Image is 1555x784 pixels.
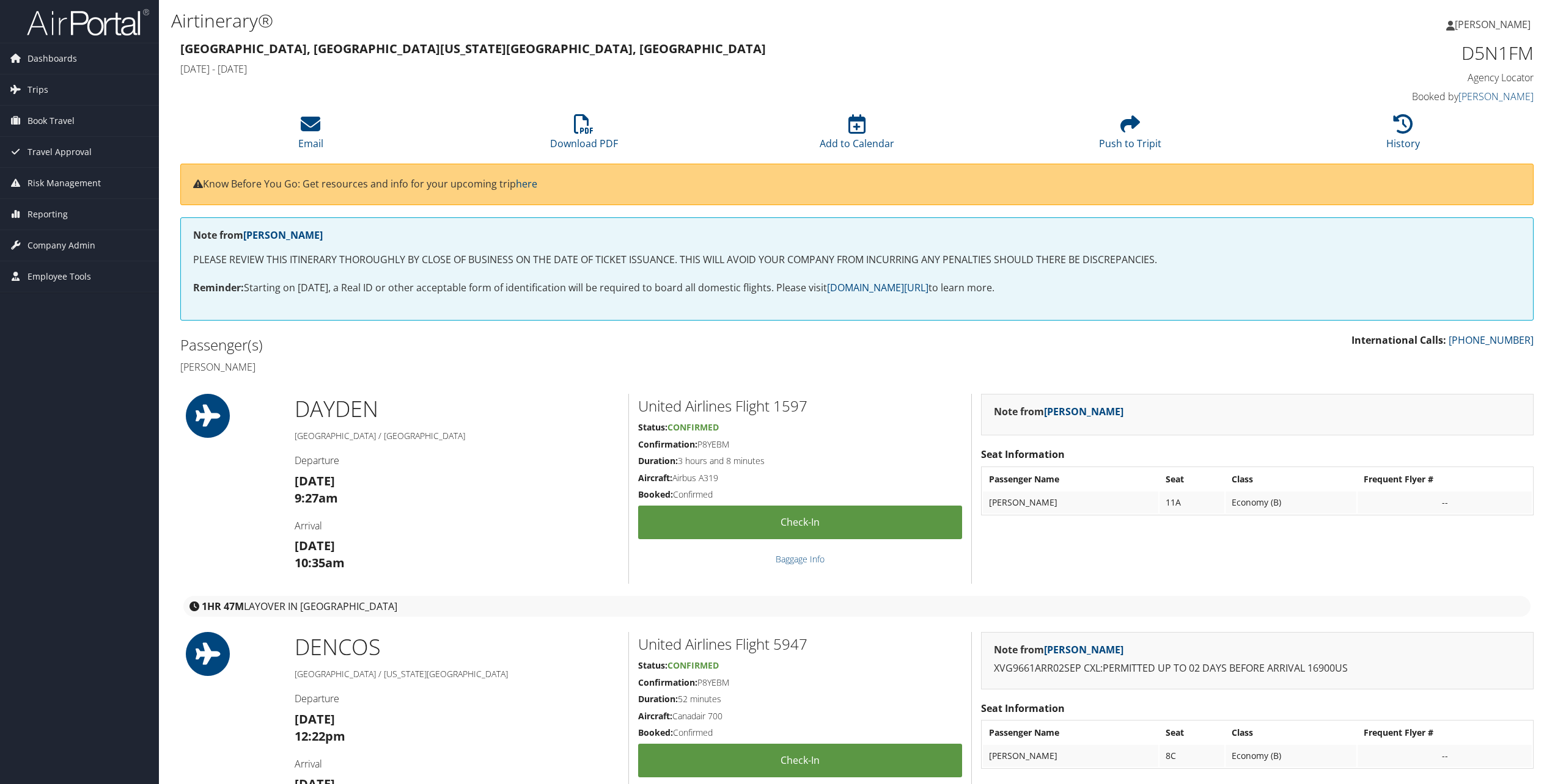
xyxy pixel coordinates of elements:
td: [PERSON_NAME] [983,745,1158,767]
strong: Note from [994,405,1123,418]
strong: Seat Information [981,448,1065,461]
td: [PERSON_NAME] [983,492,1158,514]
h5: 52 minutes [638,693,962,705]
h5: [GEOGRAPHIC_DATA] / [GEOGRAPHIC_DATA] [295,430,619,442]
h5: [GEOGRAPHIC_DATA] / [US_STATE][GEOGRAPHIC_DATA] [295,668,619,680]
a: Add to Calendar [820,121,894,150]
h5: Confirmed [638,488,962,501]
div: -- [1364,750,1526,761]
td: 8C [1160,745,1224,767]
a: Check-in [638,744,962,777]
th: Frequent Flyer # [1358,468,1532,490]
span: Confirmed [667,421,719,433]
h4: Agency Locator [1209,71,1534,84]
h5: P8YEBM [638,438,962,451]
strong: Reminder: [193,281,244,294]
strong: 10:35am [295,554,345,571]
a: here [516,177,537,191]
h5: Canadair 700 [638,710,962,722]
a: [PERSON_NAME] [1446,6,1543,43]
strong: Aircraft: [638,472,672,484]
h5: Airbus A319 [638,472,962,484]
strong: 12:22pm [295,728,345,744]
th: Passenger Name [983,722,1158,744]
strong: Aircraft: [638,710,672,722]
p: Know Before You Go: Get resources and info for your upcoming trip [193,176,1521,192]
span: Travel Approval [28,137,92,167]
strong: Duration: [638,455,678,466]
h5: Confirmed [638,727,962,739]
th: Seat [1160,722,1224,744]
a: [PERSON_NAME] [1044,405,1123,418]
span: Trips [28,74,48,105]
strong: [DATE] [295,537,335,554]
a: Push to Tripit [1099,121,1161,150]
h4: Arrival [295,757,619,771]
h2: Passenger(s) [180,335,848,355]
strong: International Calls: [1351,333,1446,347]
td: Economy (B) [1226,745,1357,767]
td: 11A [1160,492,1224,514]
p: XVG9661ARR02SEP CXL:PERMITTED UP TO 02 DAYS BEFORE ARRIVAL 16900US [994,661,1521,677]
strong: Note from [994,643,1123,656]
p: Starting on [DATE], a Real ID or other acceptable form of identification will be required to boar... [193,280,1521,296]
span: Dashboards [28,43,77,74]
h4: [DATE] - [DATE] [180,62,1191,76]
strong: Confirmation: [638,438,697,450]
strong: Note from [193,228,323,242]
h1: DEN COS [295,632,619,662]
h1: DAY DEN [295,394,619,424]
h4: Arrival [295,519,619,532]
th: Class [1226,722,1357,744]
a: Email [298,121,323,150]
a: [PHONE_NUMBER] [1449,333,1534,347]
strong: 9:27am [295,490,338,506]
a: Check-in [638,506,962,539]
strong: Booked: [638,727,673,738]
a: [PERSON_NAME] [1458,90,1534,103]
h4: Departure [295,692,619,705]
th: Passenger Name [983,468,1158,490]
h4: Departure [295,454,619,467]
span: Book Travel [28,106,75,136]
strong: Duration: [638,693,678,705]
th: Frequent Flyer # [1358,722,1532,744]
span: Employee Tools [28,261,91,292]
h1: D5N1FM [1209,40,1534,66]
h4: Booked by [1209,90,1534,103]
div: -- [1364,497,1526,508]
h5: P8YEBM [638,677,962,689]
th: Seat [1160,468,1224,490]
a: [PERSON_NAME] [1044,643,1123,656]
h2: United Airlines Flight 5947 [638,634,962,655]
h2: United Airlines Flight 1597 [638,396,962,416]
span: Company Admin [28,230,95,261]
td: Economy (B) [1226,492,1357,514]
p: PLEASE REVIEW THIS ITINERARY THOROUGHLY BY CLOSE OF BUSINESS ON THE DATE OF TICKET ISSUANCE. THIS... [193,252,1521,268]
strong: Status: [638,421,667,433]
strong: Seat Information [981,702,1065,715]
strong: Status: [638,659,667,671]
a: Download PDF [550,121,618,150]
a: History [1386,121,1420,150]
strong: [GEOGRAPHIC_DATA], [GEOGRAPHIC_DATA] [US_STATE][GEOGRAPHIC_DATA], [GEOGRAPHIC_DATA] [180,40,766,57]
span: Risk Management [28,168,101,198]
a: [PERSON_NAME] [243,228,323,242]
a: [DOMAIN_NAME][URL] [827,281,928,294]
strong: 1HR 47M [202,600,244,613]
span: Confirmed [667,659,719,671]
strong: [DATE] [295,711,335,727]
h5: 3 hours and 8 minutes [638,455,962,467]
strong: [DATE] [295,473,335,489]
span: [PERSON_NAME] [1455,18,1531,31]
h1: Airtinerary® [171,8,1086,34]
strong: Confirmation: [638,677,697,688]
th: Class [1226,468,1357,490]
h4: [PERSON_NAME] [180,360,848,374]
a: Baggage Info [776,553,825,565]
img: airportal-logo.png [27,8,149,37]
span: Reporting [28,199,68,230]
div: layover in [GEOGRAPHIC_DATA] [183,596,1531,617]
strong: Booked: [638,488,673,500]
